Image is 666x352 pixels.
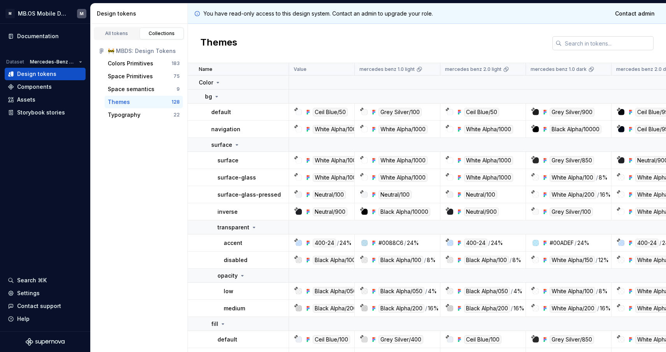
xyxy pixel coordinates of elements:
div: 75 [174,73,180,79]
div: Components [17,83,52,91]
div: 22 [174,112,180,118]
div: Contact support [17,302,61,310]
div: / [425,304,427,313]
div: Black Alpha/200 [313,304,359,313]
div: Settings [17,289,40,297]
p: opacity [217,272,238,280]
div: Storybook stories [17,109,65,116]
div: / [596,287,598,296]
div: Design tokens [97,10,184,18]
div: Grey Silver/100 [550,208,593,216]
p: medium [224,304,245,312]
div: 24% [340,239,352,247]
p: fill [211,320,218,328]
div: Black Alpha/100 [379,256,423,264]
button: Typography22 [105,109,183,121]
button: Help [5,313,86,325]
div: #00ADEF [550,239,574,247]
div: White Alpha/1000 [379,125,428,134]
div: Grey Silver/850 [550,335,594,344]
div: Neutral/100 [464,190,497,199]
div: 8% [599,173,608,182]
div: Neutral/900 [464,208,499,216]
div: / [575,239,577,247]
p: default [217,336,237,343]
div: 16% [600,190,611,199]
div: Help [17,315,30,323]
a: Design tokens [5,68,86,80]
div: 🚧 MBDS: Design Tokens [108,47,180,55]
div: White Alpha/1000 [379,173,428,182]
button: Themes128 [105,96,183,108]
div: White Alpha/1000 [464,173,513,182]
p: low [224,287,233,295]
div: Search ⌘K [17,276,47,284]
p: transparent [217,224,249,231]
div: White Alpha/100 [550,287,595,296]
div: Themes [108,98,130,106]
div: Collections [142,30,181,37]
div: All tokens [97,30,136,37]
div: White Alpha/1000 [313,125,362,134]
div: / [510,256,512,264]
div: #0088C6 [379,239,403,247]
p: accent [224,239,242,247]
p: default [211,108,231,116]
div: White Alpha/1000 [464,156,513,165]
div: Space Primitives [108,72,153,80]
p: surface-glass [217,174,256,181]
div: M [5,9,15,18]
div: Black Alpha/200 [379,304,424,313]
div: Black Alpha/050 [313,287,359,296]
div: 16% [600,304,611,313]
div: 16% [428,304,439,313]
div: / [425,287,427,296]
a: Components [5,81,86,93]
div: Space semantics [108,85,154,93]
button: Space Primitives75 [105,70,183,83]
a: Documentation [5,30,86,42]
p: Value [294,66,307,72]
p: mercedes benz 2.0 light [445,66,501,72]
div: White Alpha/200 [550,304,596,313]
button: Search ⌘K [5,274,86,287]
div: / [424,256,426,264]
svg: Supernova Logo [26,338,65,346]
div: / [597,190,599,199]
p: navigation [211,125,240,133]
a: Assets [5,93,86,106]
p: surface [217,157,238,164]
div: 8% [512,256,521,264]
div: 9 [177,86,180,92]
div: 8% [427,256,436,264]
div: 24% [491,239,503,247]
button: Mercedes-Benz 2.0 [26,56,86,67]
div: 400-24 [635,239,659,247]
div: Black Alpha/200 [464,304,510,313]
div: White Alpha/200 [550,190,596,199]
input: Search in tokens... [562,36,654,50]
div: White Alpha/100 [550,173,595,182]
button: Space semantics9 [105,83,183,95]
button: Colors Primitives183 [105,57,183,70]
div: 183 [172,60,180,67]
div: / [597,304,599,313]
div: White Alpha/1000 [464,125,513,134]
div: Grey Silver/850 [550,156,594,165]
div: Ceil Blue/100 [464,335,501,344]
div: Documentation [17,32,59,40]
div: Ceil Blue/50 [464,108,499,116]
div: / [511,304,513,313]
p: surface-glass-pressed [217,191,281,199]
div: Assets [17,96,35,104]
div: Neutral/100 [313,190,346,199]
p: Color [199,79,213,86]
div: / [511,287,513,296]
div: White Alpha/1000 [313,173,362,182]
div: Grey Silver/900 [550,108,594,116]
div: MB.OS Mobile Design System [18,10,68,18]
div: 16% [514,304,524,313]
